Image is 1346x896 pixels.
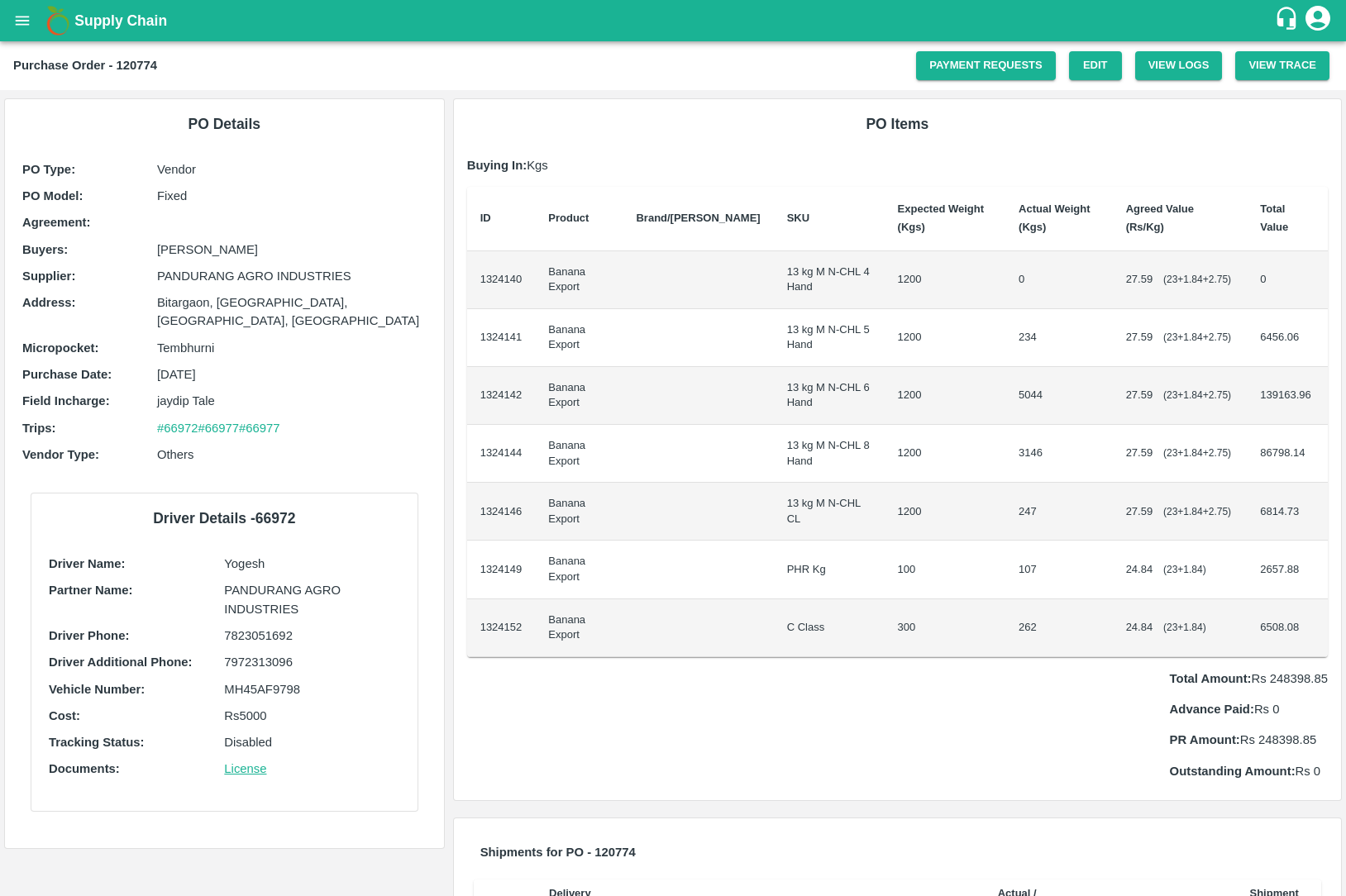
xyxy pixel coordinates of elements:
[774,425,885,483] td: 13 kg M N-CHL 8 Hand
[480,846,636,859] b: Shipments for PO - 120774
[1303,3,1333,38] div: account of current user
[74,9,1274,32] a: Supply Chain
[467,541,536,598] td: 1324149
[1163,622,1206,633] span: ( 23 + 1.84 )
[224,707,399,725] p: Rs 5000
[1235,51,1329,80] button: View Trace
[74,12,167,29] b: Supply Chain
[1203,506,1228,517] span: + 2.75
[49,762,120,775] b: Documents:
[1005,309,1113,367] td: 234
[1170,762,1328,780] p: Rs 0
[1163,564,1206,575] span: ( 23 + 1.84 )
[224,733,399,751] p: Disabled
[1005,599,1113,657] td: 262
[1247,367,1328,425] td: 139163.96
[1247,541,1328,598] td: 2657.88
[1126,563,1153,575] span: 24.84
[774,599,885,657] td: C Class
[535,367,623,425] td: Banana Export
[22,243,68,256] b: Buyers :
[22,269,75,283] b: Supplier :
[1135,51,1223,80] button: View Logs
[1203,331,1228,343] span: + 2.75
[1170,700,1328,718] p: Rs 0
[1005,541,1113,598] td: 107
[467,159,527,172] b: Buying In:
[1126,505,1153,517] span: 27.59
[1170,703,1254,716] b: Advance Paid:
[535,251,623,309] td: Banana Export
[1126,446,1153,459] span: 27.59
[1247,425,1328,483] td: 86798.14
[467,309,536,367] td: 1324141
[1005,251,1113,309] td: 0
[49,655,192,669] b: Driver Additional Phone:
[480,212,491,224] b: ID
[22,189,83,203] b: PO Model :
[157,267,427,285] p: PANDURANG AGRO INDUSTRIES
[885,425,1006,483] td: 1200
[467,251,536,309] td: 1324140
[1170,731,1328,749] p: Rs 248398.85
[22,163,75,176] b: PO Type :
[41,4,74,37] img: logo
[898,203,985,233] b: Expected Weight (Kgs)
[774,251,885,309] td: 13 kg M N-CHL 4 Hand
[22,341,98,355] b: Micropocket :
[49,709,80,722] b: Cost:
[885,599,1006,657] td: 300
[49,629,129,642] b: Driver Phone:
[45,507,404,530] h6: Driver Details - 66972
[774,541,885,598] td: PHR Kg
[224,653,399,671] p: 7972313096
[157,339,427,357] p: Tembhurni
[239,422,280,435] a: #66977
[535,483,623,541] td: Banana Export
[22,216,90,229] b: Agreement:
[1170,765,1296,778] b: Outstanding Amount:
[787,212,809,224] b: SKU
[1005,367,1113,425] td: 5044
[467,599,536,657] td: 1324152
[1170,733,1240,746] b: PR Amount:
[22,448,99,461] b: Vendor Type :
[535,425,623,483] td: Banana Export
[467,367,536,425] td: 1324142
[224,680,399,698] p: MH45AF9798
[1019,203,1090,233] b: Actual Weight (Kgs)
[1005,425,1113,483] td: 3146
[157,392,427,410] p: jaydip Tale
[157,365,427,384] p: [DATE]
[535,599,623,657] td: Banana Export
[1247,483,1328,541] td: 6814.73
[224,555,399,573] p: Yogesh
[535,309,623,367] td: Banana Export
[49,683,145,696] b: Vehicle Number:
[157,446,427,464] p: Others
[885,541,1006,598] td: 100
[636,212,760,224] b: Brand/[PERSON_NAME]
[467,425,536,483] td: 1324144
[157,160,427,179] p: Vendor
[1274,6,1303,36] div: customer-support
[1170,670,1328,688] p: Rs 248398.85
[535,541,623,598] td: Banana Export
[224,627,399,645] p: 7823051692
[1126,273,1153,285] span: 27.59
[885,367,1006,425] td: 1200
[49,736,144,749] b: Tracking Status:
[49,557,125,570] b: Driver Name:
[1163,447,1231,459] span: ( 23 + 1.84 )
[1260,203,1288,233] b: Total Value
[18,112,431,136] h6: PO Details
[1163,331,1231,343] span: ( 23 + 1.84 )
[22,394,110,407] b: Field Incharge :
[157,293,427,331] p: Bitargaon, [GEOGRAPHIC_DATA], [GEOGRAPHIC_DATA], [GEOGRAPHIC_DATA]
[1126,203,1194,233] b: Agreed Value (Rs/Kg)
[1247,599,1328,657] td: 6508.08
[885,251,1006,309] td: 1200
[774,483,885,541] td: 13 kg M N-CHL CL
[1126,388,1153,401] span: 27.59
[22,296,75,309] b: Address :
